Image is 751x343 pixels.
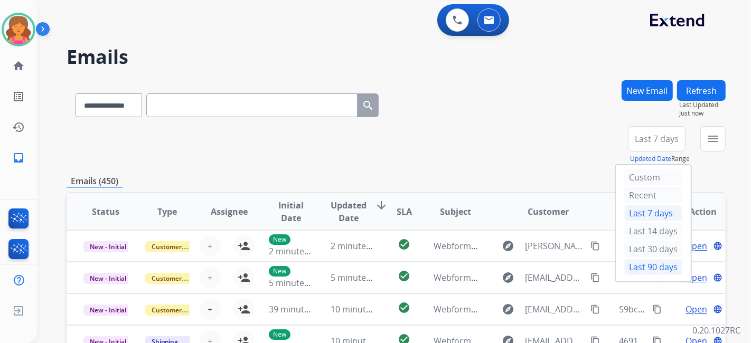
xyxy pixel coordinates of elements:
[145,241,214,252] span: Customer Support
[238,240,250,252] mat-icon: person_add
[624,169,682,185] div: Custom
[398,301,410,314] mat-icon: check_circle
[145,273,214,284] span: Customer Support
[679,109,726,118] span: Just now
[630,155,671,163] button: Updated Date
[12,60,25,72] mat-icon: home
[12,90,25,103] mat-icon: list_alt
[502,303,514,316] mat-icon: explore
[692,324,740,337] p: 0.20.1027RC
[590,241,600,251] mat-icon: content_copy
[624,241,682,257] div: Last 30 days
[158,205,177,218] span: Type
[525,303,585,316] span: [EMAIL_ADDRESS][DOMAIN_NAME]
[502,271,514,284] mat-icon: explore
[12,151,25,164] mat-icon: inbox
[397,205,412,218] span: SLA
[200,235,221,256] button: +
[686,240,707,252] span: Open
[664,193,726,230] th: Action
[269,277,325,289] span: 5 minutes ago
[331,240,387,252] span: 2 minutes ago
[652,304,662,314] mat-icon: content_copy
[525,240,585,252] span: [PERSON_NAME][EMAIL_ADDRESS][PERSON_NAME][DOMAIN_NAME]
[83,304,133,316] span: New - Initial
[269,234,290,245] p: New
[686,303,707,316] span: Open
[624,205,682,221] div: Last 7 days
[502,240,514,252] mat-icon: explore
[67,175,123,188] p: Emails (450)
[398,238,410,251] mat-icon: check_circle
[590,304,600,314] mat-icon: content_copy
[713,273,722,282] mat-icon: language
[208,271,213,284] span: +
[686,271,707,284] span: Open
[83,241,133,252] span: New - Initial
[200,267,221,288] button: +
[398,270,410,282] mat-icon: check_circle
[713,241,722,251] mat-icon: language
[528,205,569,218] span: Customer
[635,137,679,141] span: Last 7 days
[208,240,213,252] span: +
[707,132,719,145] mat-icon: menu
[624,223,682,239] div: Last 14 days
[145,304,214,316] span: Customer Support
[12,121,25,134] mat-icon: history
[434,272,673,283] span: Webform from [EMAIL_ADDRESS][DOMAIN_NAME] on [DATE]
[713,304,722,314] mat-icon: language
[211,205,248,218] span: Assignee
[208,303,213,316] span: +
[331,199,367,224] span: Updated Date
[331,272,387,283] span: 5 minutes ago
[375,199,388,212] mat-icon: arrow_downward
[4,15,33,44] img: avatar
[624,259,682,275] div: Last 90 days
[331,303,392,315] span: 10 minutes ago
[92,205,119,218] span: Status
[525,271,585,284] span: [EMAIL_ADDRESS][DOMAIN_NAME]
[434,303,673,315] span: Webform from [EMAIL_ADDRESS][DOMAIN_NAME] on [DATE]
[200,299,221,320] button: +
[679,101,726,109] span: Last Updated:
[83,273,133,284] span: New - Initial
[677,80,726,101] button: Refresh
[238,271,250,284] mat-icon: person_add
[628,126,686,151] button: Last 7 days
[624,187,682,203] div: Recent
[269,266,290,277] p: New
[590,273,600,282] mat-icon: content_copy
[67,46,726,68] h2: Emails
[362,99,374,112] mat-icon: search
[238,303,250,316] mat-icon: person_add
[269,329,290,340] p: New
[440,205,471,218] span: Subject
[269,199,313,224] span: Initial Date
[630,154,690,163] span: Range
[269,245,325,257] span: 2 minutes ago
[269,303,330,315] span: 39 minutes ago
[622,80,673,101] button: New Email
